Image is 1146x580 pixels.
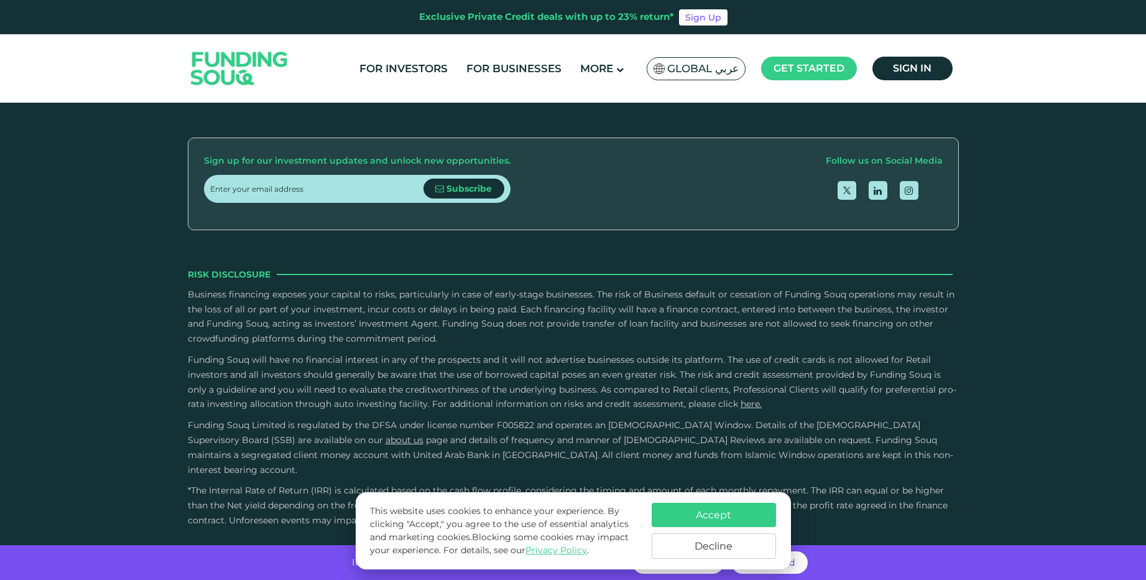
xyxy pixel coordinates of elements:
[210,175,423,203] input: Enter your email address
[419,10,674,24] div: Exclusive Private Credit deals with up to 23% return*
[774,62,844,74] span: Get started
[838,181,856,200] a: open Twitter
[386,434,423,446] a: About Us
[178,37,300,100] img: Logo
[188,354,956,409] span: Funding Souq will have no financial interest in any of the prospects and it will not advertise bu...
[872,57,953,80] a: Sign in
[654,63,665,74] img: SA Flag
[352,556,586,568] span: Invest with no hidden fees and get returns of up to
[869,181,887,200] a: open Linkedin
[463,58,565,79] a: For Businesses
[741,398,762,409] a: here.
[188,268,270,281] span: Risk Disclosure
[204,154,511,169] div: Sign up for our investment updates and unlock new opportunities.
[667,62,739,76] span: Global عربي
[426,434,448,446] span: page
[446,183,492,194] span: Subscribe
[893,62,931,74] span: Sign in
[443,545,589,556] span: For details, see our .
[652,503,776,527] button: Accept
[370,505,639,557] p: This website uses cookies to enhance your experience. By clicking "Accept," you agree to the use ...
[525,545,587,556] a: Privacy Policy
[580,62,613,75] span: More
[188,434,953,475] span: and details of frequency and manner of [DEMOGRAPHIC_DATA] Reviews are available on request. Fundi...
[370,531,629,556] span: Blocking some cookies may impact your experience.
[826,154,943,169] div: Follow us on Social Media
[188,484,959,528] p: *The Internal Rate of Return (IRR) is calculated based on the cash flow profile, considering the ...
[423,179,504,199] button: Subscribe
[900,181,918,200] a: open Instagram
[188,419,920,446] span: Funding Souq Limited is regulated by the DFSA under license number F005822 and operates an [DEMOG...
[679,9,728,26] a: Sign Up
[843,187,851,194] img: twitter
[652,533,776,559] button: Decline
[188,288,959,347] p: Business financing exposes your capital to risks, particularly in case of early-stage businesses....
[356,58,451,79] a: For Investors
